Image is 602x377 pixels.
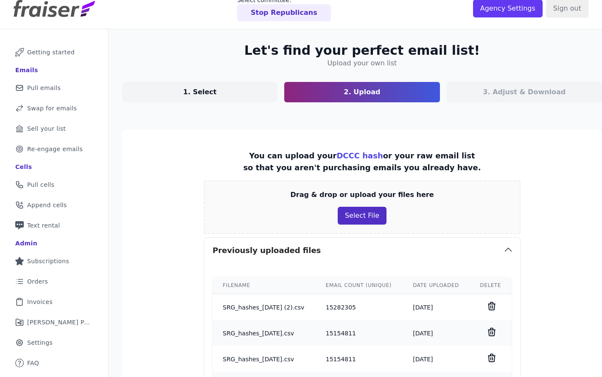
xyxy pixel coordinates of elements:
[15,163,32,171] div: Cells
[7,293,101,311] a: Invoices
[27,298,53,306] span: Invoices
[243,150,481,174] p: You can upload your or your raw email list so that you aren't purchasing emails you already have.
[403,346,470,372] td: [DATE]
[27,104,77,113] span: Swap for emails
[316,320,403,346] td: 15154811
[15,66,38,74] div: Emails
[7,216,101,235] a: Text rental
[27,257,69,265] span: Subscriptions
[27,180,54,189] span: Pull cells
[27,277,48,286] span: Orders
[7,196,101,214] a: Append cells
[251,8,317,18] p: Stop Republicans
[27,201,67,209] span: Append cells
[316,346,403,372] td: 15154811
[213,277,316,294] th: Filename
[27,318,91,326] span: [PERSON_NAME] Performance
[7,272,101,291] a: Orders
[7,79,101,97] a: Pull emails
[27,359,39,367] span: FAQ
[290,190,434,200] p: Drag & drop or upload your files here
[7,313,101,332] a: [PERSON_NAME] Performance
[7,140,101,158] a: Re-engage emails
[27,145,83,153] span: Re-engage emails
[27,338,53,347] span: Settings
[204,238,520,263] button: Previously uploaded files
[7,333,101,352] a: Settings
[316,294,403,321] td: 15282305
[7,252,101,270] a: Subscriptions
[284,82,440,102] a: 2. Upload
[336,151,383,160] a: DCCC hash
[328,58,397,68] h4: Upload your own list
[7,119,101,138] a: Sell your list
[27,84,61,92] span: Pull emails
[338,207,386,225] button: Select File
[213,320,316,346] td: SRG_hashes_[DATE].csv
[122,82,277,102] a: 1. Select
[470,277,512,294] th: Delete
[403,320,470,346] td: [DATE]
[15,239,37,248] div: Admin
[27,124,66,133] span: Sell your list
[7,354,101,372] a: FAQ
[344,87,381,97] p: 2. Upload
[213,294,316,321] td: SRG_hashes_[DATE] (2).csv
[403,277,470,294] th: Date uploaded
[244,43,480,58] h2: Let's find your perfect email list!
[27,221,60,230] span: Text rental
[7,43,101,62] a: Getting started
[403,294,470,321] td: [DATE]
[213,245,321,256] h3: Previously uploaded files
[7,99,101,118] a: Swap for emails
[27,48,75,56] span: Getting started
[7,175,101,194] a: Pull cells
[316,277,403,294] th: Email count (unique)
[183,87,217,97] p: 1. Select
[483,87,566,97] p: 3. Adjust & Download
[213,346,316,372] td: SRG_hashes_[DATE].csv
